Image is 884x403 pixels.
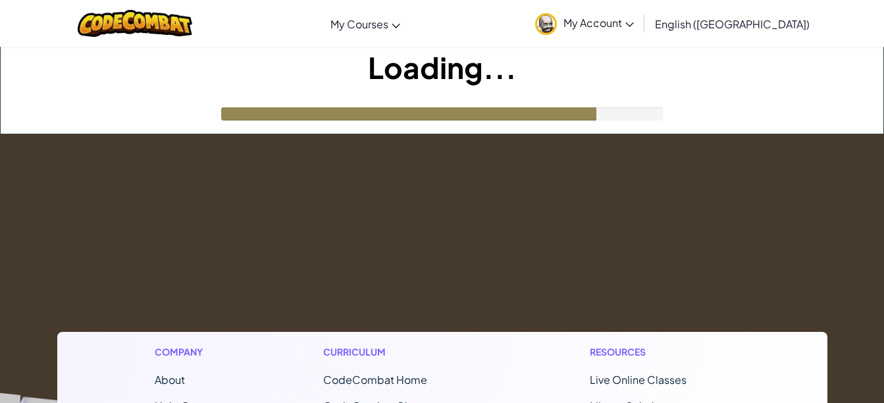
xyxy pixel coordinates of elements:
[535,13,557,35] img: avatar
[324,6,407,41] a: My Courses
[155,345,216,359] h1: Company
[330,17,388,31] span: My Courses
[323,345,482,359] h1: Curriculum
[648,6,816,41] a: English ([GEOGRAPHIC_DATA])
[155,373,185,387] a: About
[563,16,634,30] span: My Account
[1,47,883,88] h1: Loading...
[323,373,427,387] span: CodeCombat Home
[78,10,193,37] img: CodeCombat logo
[590,373,687,387] a: Live Online Classes
[529,3,640,44] a: My Account
[655,17,810,31] span: English ([GEOGRAPHIC_DATA])
[590,345,730,359] h1: Resources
